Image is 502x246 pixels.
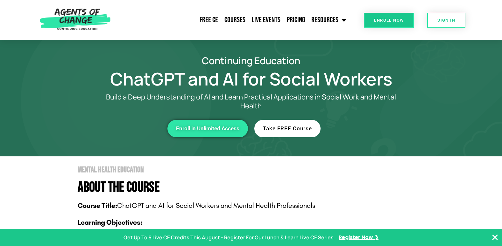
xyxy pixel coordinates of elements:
[364,13,414,28] a: Enroll Now
[114,12,350,28] nav: Menu
[437,18,455,22] span: SIGN IN
[196,12,221,28] a: Free CE
[167,120,248,137] a: Enroll in Unlimited Access
[70,56,433,65] h2: Continuing Education
[78,202,117,210] b: Course Title:
[284,12,308,28] a: Pricing
[70,72,433,86] h1: ChatGPT and AI for Social Workers
[78,218,142,227] b: Learning Objectives:
[374,18,404,22] span: Enroll Now
[308,12,350,28] a: Resources
[254,120,321,137] a: Take FREE Course
[95,92,407,110] p: Build a Deep Understanding of AI and Learn Practical Applications in Social Work and Mental Health
[339,233,378,242] a: Register Now ❯
[249,12,284,28] a: Live Events
[263,126,312,131] span: Take FREE Course
[78,166,433,174] h2: Mental Health Education
[176,126,239,131] span: Enroll in Unlimited Access
[124,233,334,242] p: Get Up To 6 Live CE Credits This August - Register For Our Lunch & Learn Live CE Series
[78,201,433,211] p: ChatGPT and AI for Social Workers and Mental Health Professionals
[78,180,433,195] h4: About The Course
[221,12,249,28] a: Courses
[491,234,499,241] button: Close Banner
[427,13,465,28] a: SIGN IN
